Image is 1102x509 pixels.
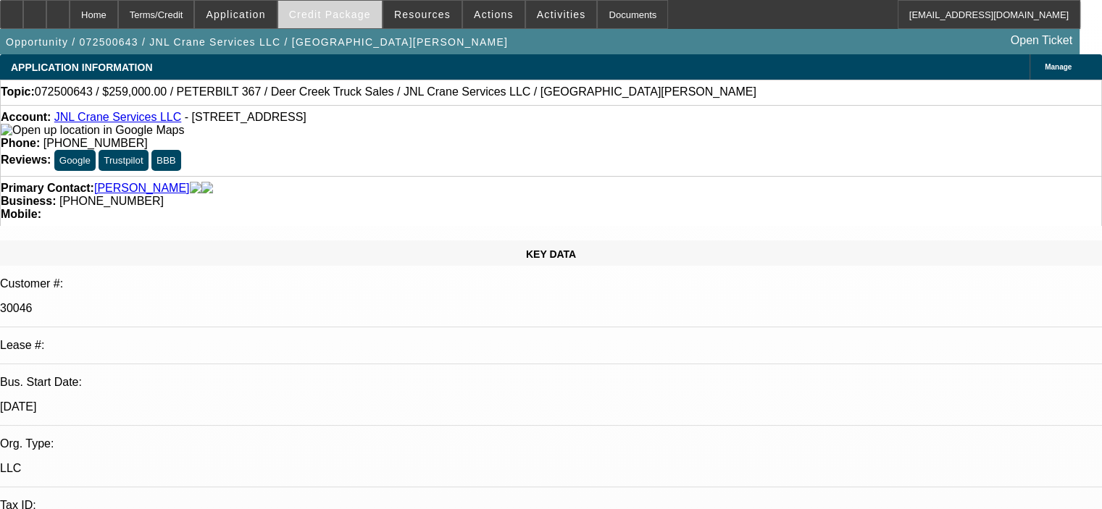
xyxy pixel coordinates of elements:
img: linkedin-icon.png [201,182,213,195]
span: 072500643 / $259,000.00 / PETERBILT 367 / Deer Creek Truck Sales / JNL Crane Services LLC / [GEOG... [35,85,756,98]
a: [PERSON_NAME] [94,182,190,195]
span: APPLICATION INFORMATION [11,62,152,73]
button: Activities [526,1,597,28]
span: Resources [394,9,451,20]
span: Activities [537,9,586,20]
span: Credit Package [289,9,371,20]
a: Open Ticket [1005,28,1078,53]
button: Application [195,1,276,28]
button: Google [54,150,96,171]
span: [PHONE_NUMBER] [59,195,164,207]
strong: Mobile: [1,208,41,220]
button: Actions [463,1,525,28]
img: facebook-icon.png [190,182,201,195]
span: Application [206,9,265,20]
a: JNL Crane Services LLC [54,111,181,123]
button: Credit Package [278,1,382,28]
span: Actions [474,9,514,20]
strong: Phone: [1,137,40,149]
span: [PHONE_NUMBER] [43,137,148,149]
button: Resources [383,1,462,28]
button: BBB [151,150,181,171]
button: Trustpilot [99,150,148,171]
strong: Account: [1,111,51,123]
strong: Business: [1,195,56,207]
a: View Google Maps [1,124,184,136]
strong: Reviews: [1,153,51,166]
span: - [STREET_ADDRESS] [185,111,306,123]
span: KEY DATA [526,248,576,260]
span: Opportunity / 072500643 / JNL Crane Services LLC / [GEOGRAPHIC_DATA][PERSON_NAME] [6,36,508,48]
img: Open up location in Google Maps [1,124,184,137]
span: Manage [1045,63,1072,71]
strong: Topic: [1,85,35,98]
strong: Primary Contact: [1,182,94,195]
